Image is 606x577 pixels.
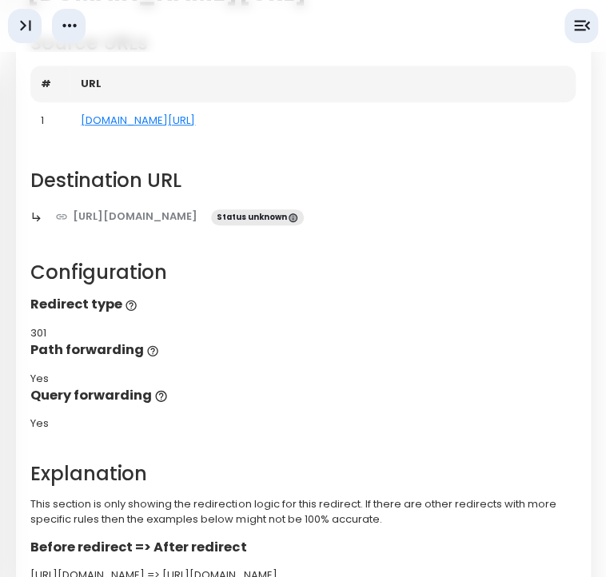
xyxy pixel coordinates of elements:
[8,9,42,42] button: Toggle Aside
[81,113,195,128] a: [DOMAIN_NAME][URL]
[30,416,575,432] div: Yes
[30,371,575,387] div: Yes
[30,169,575,193] h2: Destination URL
[30,538,575,557] p: Before redirect => After redirect
[30,496,575,527] p: This section is only showing the redirection logic for this redirect. If there are other redirect...
[41,113,60,129] div: 1
[52,9,86,42] button: Toggle Left Menu
[30,340,575,360] p: Path forwarding
[44,203,209,231] a: [URL][DOMAIN_NAME]
[30,66,70,102] th: #
[30,261,575,285] h2: Configuration
[30,32,575,55] h2: Source URLs
[30,386,575,405] p: Query forwarding
[30,325,575,341] div: 301
[30,295,575,314] p: Redirect type
[30,463,575,486] h2: Explanation
[564,9,598,42] button: Toggle Right Menu
[211,209,304,225] span: Status unknown
[70,66,575,102] th: URL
